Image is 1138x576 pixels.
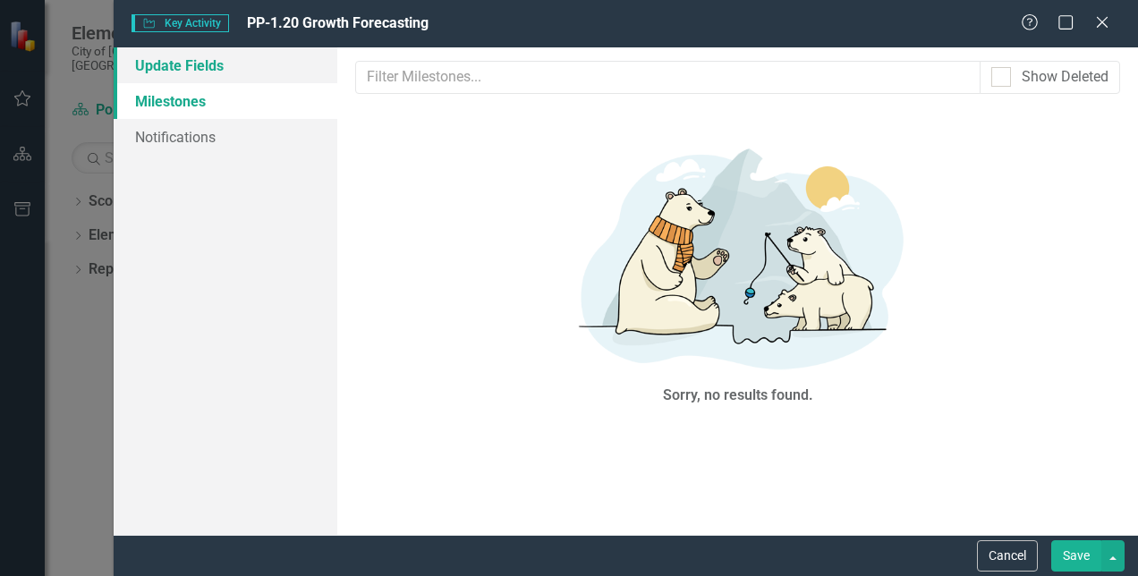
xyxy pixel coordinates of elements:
[114,47,337,83] a: Update Fields
[470,131,1006,381] img: No results found
[1051,540,1101,572] button: Save
[977,540,1038,572] button: Cancel
[663,385,813,406] div: Sorry, no results found.
[1022,67,1108,88] div: Show Deleted
[132,14,228,32] span: Key Activity
[247,14,429,31] span: PP-1.20 Growth Forecasting
[355,61,981,94] input: Filter Milestones...
[114,83,337,119] a: Milestones
[114,119,337,155] a: Notifications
